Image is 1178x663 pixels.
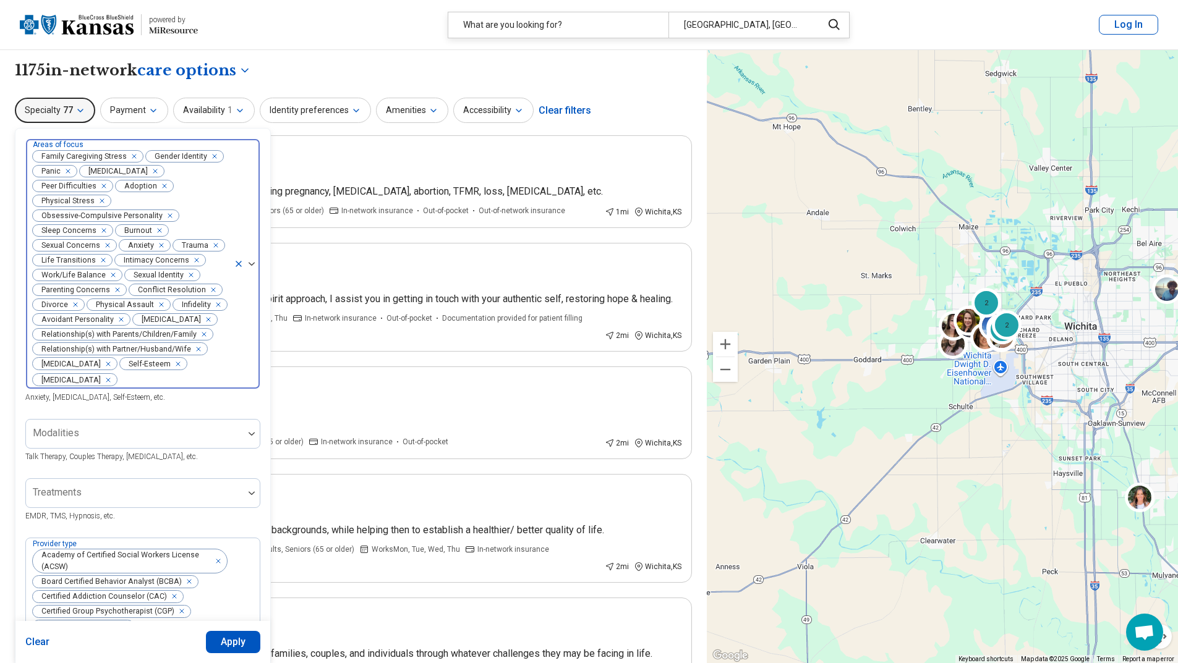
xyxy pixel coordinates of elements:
[305,313,377,324] span: In-network insurance
[634,206,681,217] div: Wichita , KS
[33,606,178,617] span: Certified Group Psychotherapist (CGP)
[62,415,681,430] p: I hope that I can be a help to you.
[80,166,152,177] span: [MEDICAL_DATA]
[33,539,79,548] label: Provider type
[33,591,171,602] span: Certified Addiction Counselor (CAC)
[62,292,681,306] p: By using an eclectic, experiential, Mind/Body/Spirit approach, I assist you in getting in touch w...
[15,98,95,123] button: Specialty77
[25,393,165,402] span: Anxiety, [MEDICAL_DATA], Self-Esteem, etc.
[33,549,215,572] span: Academy of Certified Social Workers License (ACSW)
[206,631,261,653] button: Apply
[116,180,161,192] span: Adoption
[173,98,255,123] button: Availability1
[321,436,393,447] span: In-network insurance
[423,205,469,216] span: Out-of-pocket
[33,299,72,311] span: Divorce
[25,512,115,520] span: EMDR, TMS, Hypnosis, etc.
[33,374,105,386] span: [MEDICAL_DATA]
[1126,614,1163,651] div: Open chat
[448,12,668,38] div: What are you looking for?
[63,104,73,117] span: 77
[33,140,86,149] label: Areas of focus
[971,288,1001,318] div: 2
[33,620,121,632] span: Community Resource
[477,544,549,555] span: In-network insurance
[33,427,79,439] label: Modalities
[605,330,629,341] div: 2 mi
[137,60,236,81] span: care options
[33,210,166,222] span: Obsessive-Compulsive Personality
[173,299,215,311] span: Infidelity
[33,314,117,326] span: Avoidant Personality
[228,104,233,117] span: 1
[33,284,114,296] span: Parenting Concerns
[33,576,186,588] span: Board Certified Behavior Analyst (BCBA)
[986,313,1016,343] div: 3
[403,436,448,447] span: Out-of-pocket
[33,343,195,355] span: Relationship(s) with Partner/Husband/Wife
[634,561,681,572] div: Wichita , KS
[100,98,168,123] button: Payment
[386,313,432,324] span: Out-of-pocket
[33,269,109,281] span: Work/Life Balance
[1099,15,1158,35] button: Log In
[988,315,1017,344] div: 2
[149,14,198,25] div: powered by
[33,180,100,192] span: Peer Difficulties
[137,60,251,81] button: Care options
[133,314,205,326] span: [MEDICAL_DATA]
[668,12,815,38] div: [GEOGRAPHIC_DATA], [GEOGRAPHIC_DATA]
[33,225,100,237] span: Sleep Concerns
[173,240,212,251] span: Trauma
[119,240,158,251] span: Anxiety
[260,98,371,123] button: Identity preferences
[1122,656,1174,662] a: Report a map error
[713,357,738,382] button: Zoom out
[115,255,193,266] span: Intimacy Concerns
[442,313,583,324] span: Documentation provided for patient filling
[713,332,738,357] button: Zoom in
[125,269,187,281] span: Sexual Identity
[116,225,156,237] span: Burnout
[33,329,200,340] span: Relationship(s) with Parents/Children/Family
[1021,656,1090,662] span: Map data ©2025 Google
[25,631,50,653] button: Clear
[33,255,100,266] span: Life Transitions
[25,452,198,461] span: Talk Therapy, Couples Therapy, [MEDICAL_DATA], etc.
[146,151,211,163] span: Gender Identity
[453,98,534,123] button: Accessibility
[634,437,681,449] div: Wichita , KS
[33,240,104,251] span: Sexual Concerns
[33,166,64,177] span: Panic
[605,206,629,217] div: 1 mi
[1097,656,1115,662] a: Terms (opens in new tab)
[62,523,681,538] p: I welcome and affirm clients of all identities and backgrounds, while helping then to establish a...
[20,10,198,40] a: Blue Cross Blue Shield Kansaspowered by
[479,205,565,216] span: Out-of-network insurance
[605,561,629,572] div: 2 mi
[33,486,82,498] label: Treatments
[992,310,1022,339] div: 2
[341,205,413,216] span: In-network insurance
[20,10,134,40] img: Blue Cross Blue Shield Kansas
[33,358,105,370] span: [MEDICAL_DATA]
[120,358,174,370] span: Self-Esteem
[376,98,448,123] button: Amenities
[372,544,460,555] span: Works Mon, Tue, Wed, Thu
[129,284,210,296] span: Conflict Resolution
[87,299,158,311] span: Physical Assault
[62,184,681,199] p: I specialize in reproductive mental health, including pregnancy, [MEDICAL_DATA], abortion, TFMR, ...
[605,437,629,449] div: 2 mi
[33,151,130,163] span: Family Caregiving Stress
[634,330,681,341] div: Wichita , KS
[15,60,251,81] h1: 1175 in-network
[33,195,98,207] span: Physical Stress
[539,96,591,125] div: Clear filters
[62,646,681,661] p: I am passionate about helping children and their families, couples, and individuals through whate...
